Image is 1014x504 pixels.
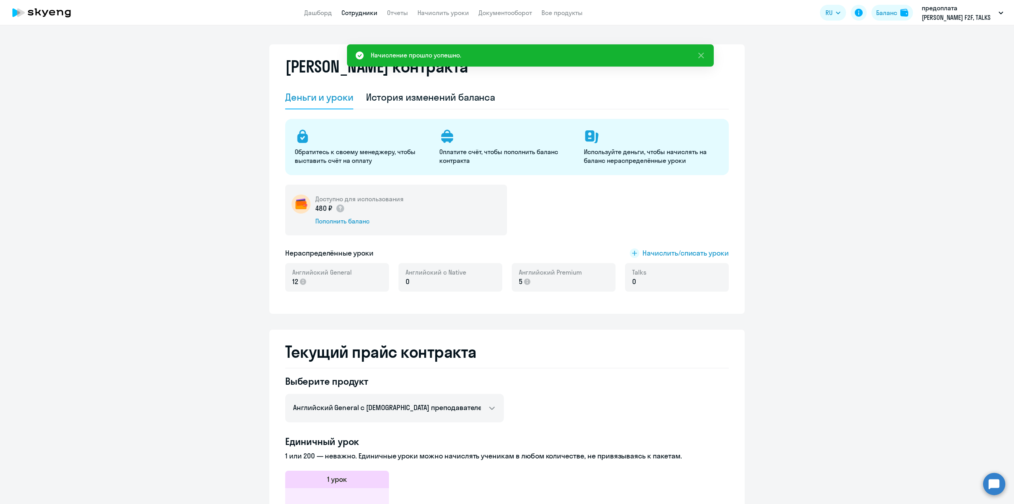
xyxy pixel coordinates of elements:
[292,195,311,214] img: wallet-circle.png
[406,277,410,287] span: 0
[632,277,636,287] span: 0
[285,435,729,448] h4: Единичный урок
[922,3,995,22] p: предоплата [PERSON_NAME] F2F, TALKS 2023, НЛМК, ПАО
[519,268,582,277] span: Английский Premium
[387,9,408,17] a: Отчеты
[541,9,583,17] a: Все продукты
[519,277,522,287] span: 5
[371,50,461,60] div: Начисление прошло успешно.
[632,268,646,277] span: Talks
[292,268,352,277] span: Английский General
[285,248,374,258] h5: Нераспределённые уроки
[295,147,430,165] p: Обратитесь к своему менеджеру, чтобы выставить счёт на оплату
[366,91,496,103] div: История изменений баланса
[341,9,377,17] a: Сотрудники
[292,277,298,287] span: 12
[315,217,404,225] div: Пополнить баланс
[285,375,504,388] h4: Выберите продукт
[876,8,897,17] div: Баланс
[584,147,719,165] p: Используйте деньги, чтобы начислять на баланс нераспределённые уроки
[871,5,913,21] button: Балансbalance
[820,5,846,21] button: RU
[918,3,1007,22] button: предоплата [PERSON_NAME] F2F, TALKS 2023, НЛМК, ПАО
[406,268,466,277] span: Английский с Native
[478,9,532,17] a: Документооборот
[304,9,332,17] a: Дашборд
[285,342,729,361] h2: Текущий прайс контракта
[417,9,469,17] a: Начислить уроки
[825,8,833,17] span: RU
[285,451,729,461] p: 1 или 200 — неважно. Единичные уроки можно начислять ученикам в любом количестве, не привязываясь...
[900,9,908,17] img: balance
[285,57,468,76] h2: [PERSON_NAME] контракта
[285,91,353,103] div: Деньги и уроки
[315,203,345,214] p: 480 ₽
[642,248,729,258] span: Начислить/списать уроки
[439,147,574,165] p: Оплатите счёт, чтобы пополнить баланс контракта
[315,195,404,203] h5: Доступно для использования
[327,474,347,485] h5: 1 урок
